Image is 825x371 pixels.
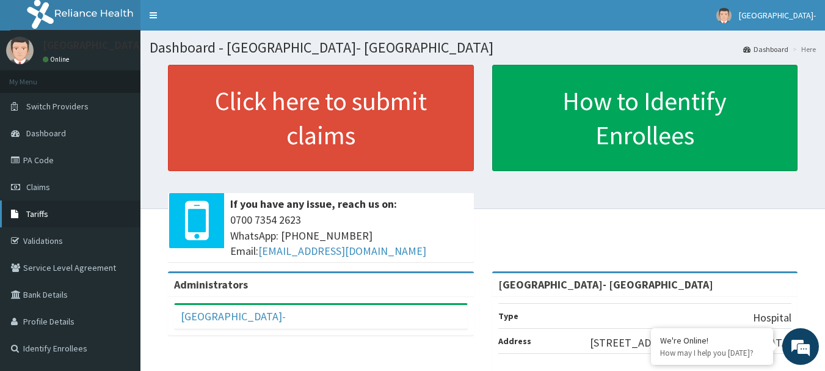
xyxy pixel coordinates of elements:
[150,40,816,56] h1: Dashboard - [GEOGRAPHIC_DATA]- [GEOGRAPHIC_DATA]
[6,37,34,64] img: User Image
[660,335,764,346] div: We're Online!
[230,212,468,259] span: 0700 7354 2623 WhatsApp: [PHONE_NUMBER] Email:
[790,44,816,54] li: Here
[716,8,732,23] img: User Image
[174,277,248,292] b: Administrators
[498,277,713,292] strong: [GEOGRAPHIC_DATA]- [GEOGRAPHIC_DATA]
[258,244,426,258] a: [EMAIL_ADDRESS][DOMAIN_NAME]
[660,348,764,358] p: How may I help you today?
[230,197,397,211] b: If you have any issue, reach us on:
[739,10,816,21] span: [GEOGRAPHIC_DATA]-
[168,65,474,171] a: Click here to submit claims
[43,40,147,51] p: [GEOGRAPHIC_DATA]-
[498,336,531,347] b: Address
[43,55,72,64] a: Online
[181,309,286,323] a: [GEOGRAPHIC_DATA]-
[26,182,50,193] span: Claims
[26,208,48,219] span: Tariffs
[26,101,89,112] span: Switch Providers
[498,310,518,321] b: Type
[26,128,66,139] span: Dashboard
[492,65,798,171] a: How to Identify Enrollees
[590,335,791,351] p: [STREET_ADDRESS], [GEOGRAPHIC_DATA]
[743,44,788,54] a: Dashboard
[753,310,791,326] p: Hospital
